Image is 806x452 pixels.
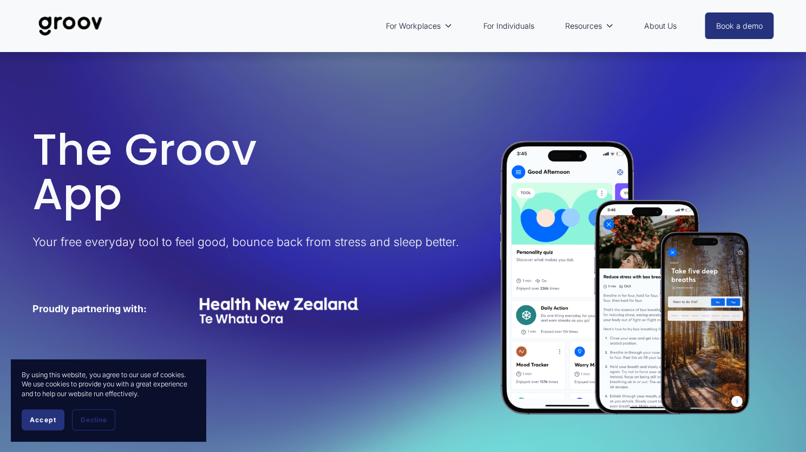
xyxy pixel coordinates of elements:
span: Resources [565,19,602,33]
a: Book a demo [705,12,774,39]
span: Accept [30,416,56,424]
img: Groov | Unlock Human Potential at Work and in Life [32,8,109,44]
a: folder dropdown [560,14,619,38]
span: For Workplaces [386,19,441,33]
section: Cookie banner [11,359,206,441]
strong: Proudly partnering with: [32,303,147,314]
p: By using this website, you agree to our use of cookies. We use cookies to provide you with a grea... [22,370,195,398]
span: Your free everyday tool to feel good, bounce back from stress and sleep better. [32,235,459,249]
button: Accept [22,409,64,430]
span: The Groov App [32,119,257,225]
a: folder dropdown [381,14,457,38]
button: Decline [72,409,115,430]
span: Decline [81,416,107,424]
a: For Individuals [477,14,539,38]
a: About Us [639,14,682,38]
